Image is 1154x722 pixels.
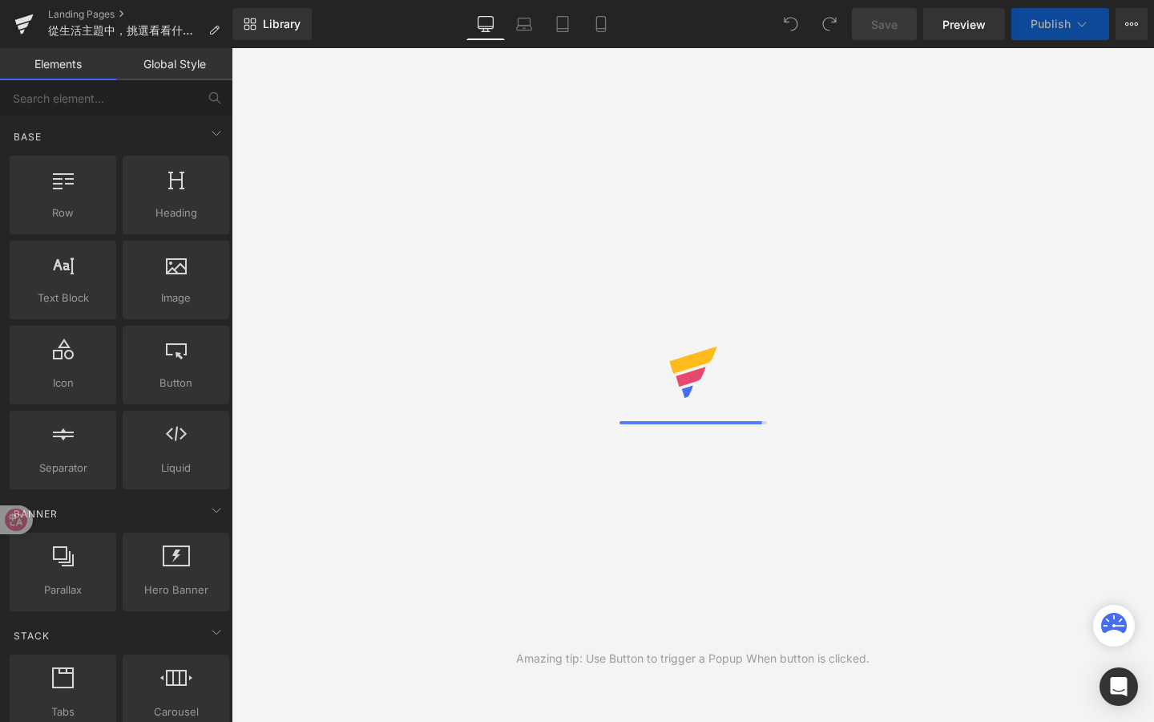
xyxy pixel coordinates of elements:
[14,582,111,598] span: Parallax
[12,129,43,144] span: Base
[516,650,870,667] div: Amazing tip: Use Button to trigger a Popup When button is clicked.
[543,8,582,40] a: Tablet
[1116,8,1148,40] button: More
[14,205,111,221] span: Row
[127,375,224,391] span: Button
[14,460,111,477] span: Separator
[505,8,543,40] a: Laptop
[48,24,202,37] span: 從生活主題中，挑選看看什麼適合我
[14,704,111,720] span: Tabs
[127,205,224,221] span: Heading
[127,582,224,598] span: Hero Banner
[942,16,986,33] span: Preview
[923,8,1005,40] a: Preview
[775,8,807,40] button: Undo
[1011,8,1109,40] button: Publish
[466,8,505,40] a: Desktop
[116,48,232,80] a: Global Style
[127,704,224,720] span: Carousel
[871,16,898,33] span: Save
[12,628,51,643] span: Stack
[232,8,312,40] a: New Library
[127,290,224,306] span: Image
[48,8,232,21] a: Landing Pages
[14,290,111,306] span: Text Block
[813,8,845,40] button: Redo
[582,8,620,40] a: Mobile
[14,375,111,391] span: Icon
[1100,667,1138,706] div: Open Intercom Messenger
[1031,18,1071,30] span: Publish
[127,460,224,477] span: Liquid
[263,17,301,31] span: Library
